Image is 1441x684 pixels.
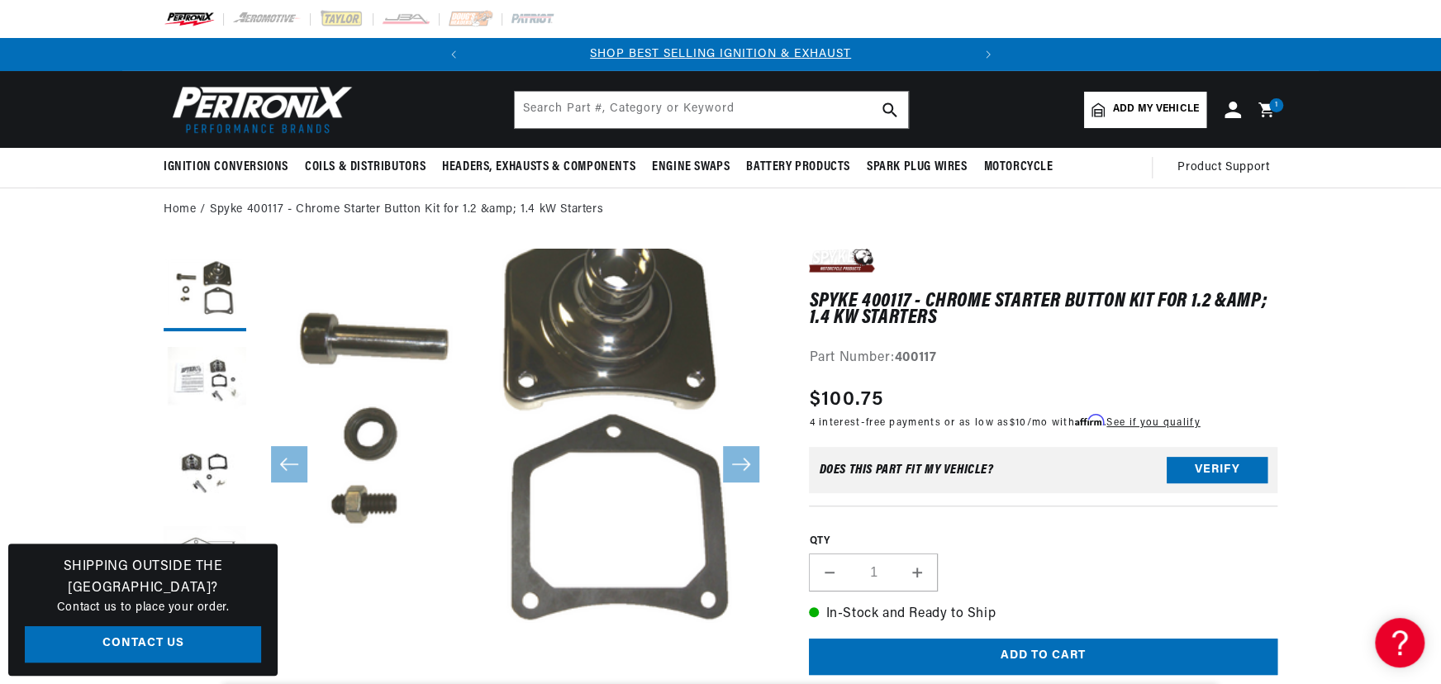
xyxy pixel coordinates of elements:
[25,557,261,599] h3: Shipping Outside the [GEOGRAPHIC_DATA]?
[470,45,972,64] div: Announcement
[164,249,776,680] media-gallery: Gallery Viewer
[164,249,246,331] button: Load image 1 in gallery view
[164,430,246,513] button: Load image 3 in gallery view
[1106,418,1200,428] a: See if you qualify - Learn more about Affirm Financing (opens in modal)
[164,340,246,422] button: Load image 2 in gallery view
[983,159,1053,176] span: Motorcycle
[164,521,246,604] button: Load image 4 in gallery view
[515,92,908,128] input: Search Part #, Category or Keyword
[164,201,1277,219] nav: breadcrumbs
[470,45,972,64] div: 1 of 2
[723,446,759,482] button: Slide right
[437,38,470,71] button: Translation missing: en.sections.announcements.previous_announcement
[164,148,297,187] summary: Ignition Conversions
[1075,414,1104,426] span: Affirm
[809,534,1277,549] label: QTY
[164,201,196,219] a: Home
[1113,102,1199,117] span: Add my vehicle
[809,348,1277,369] div: Part Number:
[858,148,976,187] summary: Spark Plug Wires
[972,38,1005,71] button: Translation missing: en.sections.announcements.next_announcement
[1177,159,1269,177] span: Product Support
[809,293,1277,327] h1: Spyke 400117 - Chrome Starter Button Kit for 1.2 &amp; 1.4 kW Starters
[872,92,908,128] button: search button
[210,201,603,219] a: Spyke 400117 - Chrome Starter Button Kit for 1.2 &amp; 1.4 kW Starters
[271,446,307,482] button: Slide left
[809,639,1277,676] button: Add to cart
[867,159,968,176] span: Spark Plug Wires
[25,599,261,617] p: Contact us to place your order.
[652,159,730,176] span: Engine Swaps
[1010,418,1027,428] span: $10
[122,38,1319,71] slideshow-component: Translation missing: en.sections.announcements.announcement_bar
[644,148,738,187] summary: Engine Swaps
[1167,457,1267,483] button: Verify
[590,48,851,60] a: SHOP BEST SELLING IGNITION & EXHAUST
[1177,148,1277,188] summary: Product Support
[164,81,354,138] img: Pertronix
[297,148,434,187] summary: Coils & Distributors
[1084,92,1206,128] a: Add my vehicle
[738,148,858,187] summary: Battery Products
[809,415,1200,430] p: 4 interest-free payments or as low as /mo with .
[305,159,426,176] span: Coils & Distributors
[975,148,1061,187] summary: Motorcycle
[809,385,883,415] span: $100.75
[809,604,1277,625] p: In-Stock and Ready to Ship
[25,626,261,663] a: Contact Us
[1275,98,1278,112] span: 1
[164,159,288,176] span: Ignition Conversions
[434,148,644,187] summary: Headers, Exhausts & Components
[746,159,850,176] span: Battery Products
[819,463,993,477] div: Does This part fit My vehicle?
[895,351,937,364] strong: 400117
[442,159,635,176] span: Headers, Exhausts & Components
